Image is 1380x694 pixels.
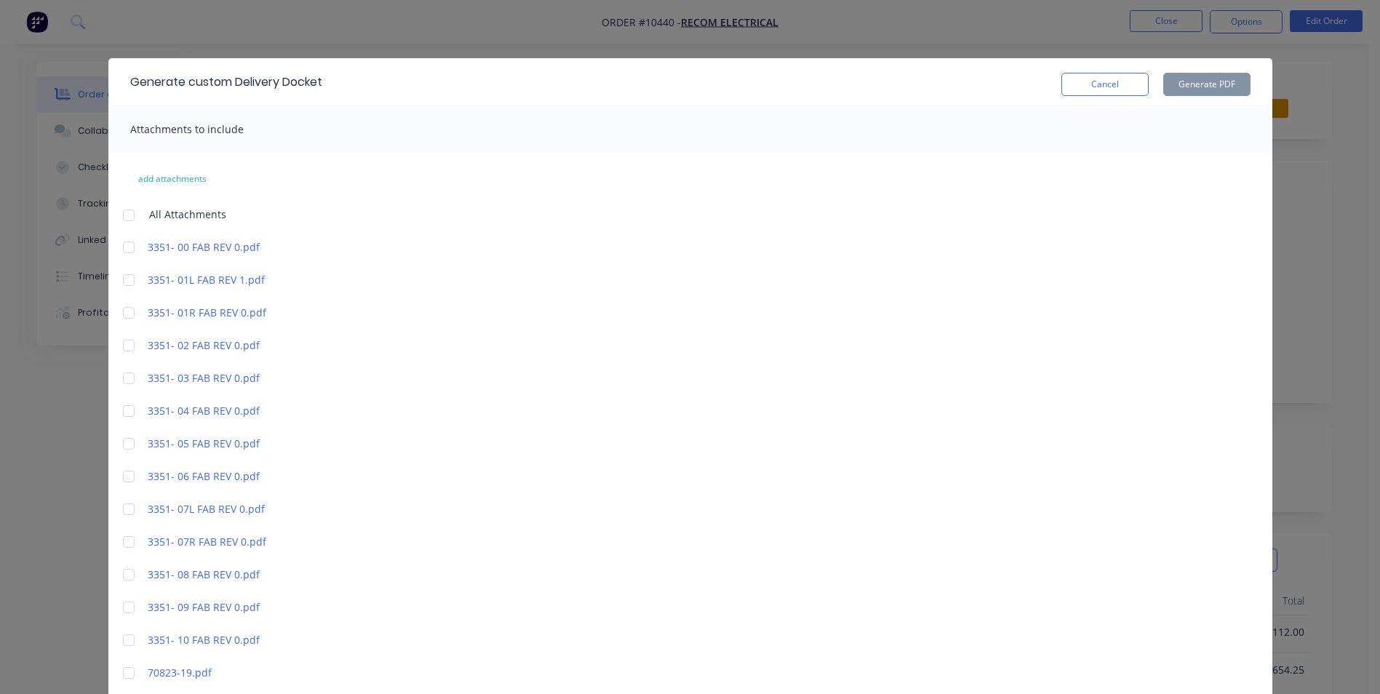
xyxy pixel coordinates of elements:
a: 3351- 03 FAB REV 0.pdf [148,370,402,386]
a: 3351- 07R FAB REV 0.pdf [148,534,402,549]
a: 3351- 04 FAB REV 0.pdf [148,403,402,418]
button: Generate PDF [1163,73,1251,96]
button: add attachments [123,167,222,191]
a: 3351- 07L FAB REV 0.pdf [148,501,402,516]
div: Generate custom Delivery Docket [130,73,322,91]
a: 3351- 01R FAB REV 0.pdf [148,305,402,320]
a: 3351- 08 FAB REV 0.pdf [148,567,402,582]
a: 3351- 01L FAB REV 1.pdf [148,272,402,287]
a: 3351- 10 FAB REV 0.pdf [148,632,402,647]
span: Attachments to include [130,122,244,136]
a: 3351- 09 FAB REV 0.pdf [148,599,402,615]
a: 3351- 00 FAB REV 0.pdf [148,239,402,255]
a: 3351- 02 FAB REV 0.pdf [148,338,402,353]
button: Cancel [1061,73,1149,96]
a: 3351- 06 FAB REV 0.pdf [148,468,402,484]
span: All Attachments [149,207,226,222]
a: 3351- 05 FAB REV 0.pdf [148,436,402,451]
a: 70823-19.pdf [148,665,402,680]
